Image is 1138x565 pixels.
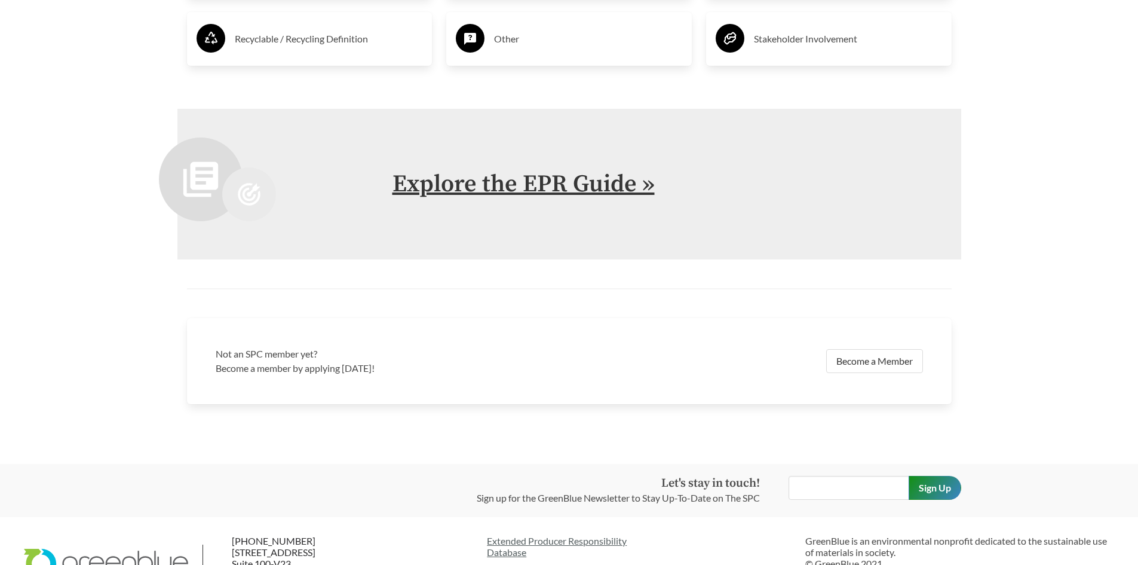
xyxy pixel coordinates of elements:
[477,491,760,505] p: Sign up for the GreenBlue Newsletter to Stay Up-To-Date on The SPC
[494,29,682,48] h3: Other
[216,361,562,375] p: Become a member by applying [DATE]!
[392,169,655,199] a: Explore the EPR Guide »
[661,476,760,491] strong: Let's stay in touch!
[754,29,942,48] h3: Stakeholder Involvement
[216,347,562,361] h3: Not an SPC member yet?
[826,349,923,373] a: Become a Member
[909,476,961,500] input: Sign Up
[487,535,796,558] a: Extended Producer ResponsibilityDatabase
[235,29,423,48] h3: Recyclable / Recycling Definition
